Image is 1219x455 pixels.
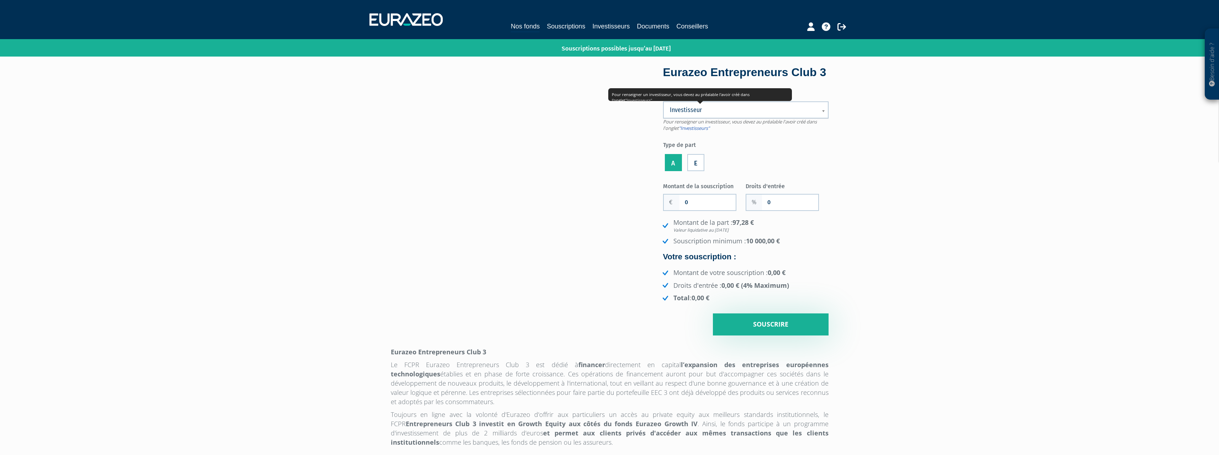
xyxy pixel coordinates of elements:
a: Conseillers [677,21,708,31]
a: Investisseurs [592,21,630,31]
a: "Investisseurs" [679,125,710,131]
label: Investisseur [663,86,829,98]
strong: financer [578,360,605,369]
h4: Votre souscription : [663,253,829,261]
strong: 0,00 € [692,293,709,302]
iframe: Eurazeo Entrepreneurs Club 3 [391,67,642,209]
label: Montant de la souscription [663,180,746,191]
input: Montant de la souscription souhaité [679,195,736,210]
a: Nos fonds [511,21,540,32]
strong: 10 000,00 € [746,237,780,245]
input: Souscrire [713,313,829,335]
label: E [687,154,704,171]
label: A [665,154,682,171]
strong: 0,00 € (4% Maximum) [721,281,789,290]
div: Eurazeo Entrepreneurs Club 3 [663,64,829,81]
span: Investisseur [670,106,813,114]
strong: 0,00 € [768,268,785,277]
em: Valeur liquidative au [DATE] [673,227,829,233]
li: Souscription minimum : [661,237,829,246]
a: Documents [637,21,669,31]
p: Le FCPR Eurazeo Entrepreneurs Club 3 est dédié à directement en capital établies et en phase de f... [391,360,829,406]
li: Droits d'entrée : [661,281,829,290]
li: Montant de la part : [661,218,829,233]
input: Frais d'entrée [762,195,818,210]
a: Souscriptions [547,21,585,31]
div: Pour renseigner un investisseur, vous devez au préalable l'avoir créé dans l'onglet [612,92,788,103]
strong: Entrepreneurs Club 3 investit en Growth Equity aux côtés du fonds Eurazeo Growth IV [406,419,698,428]
strong: 97,28 € [673,218,829,233]
p: Toujours en ligne avec la volonté d'Eurazeo d'offrir aux particuliers un accès au private equity ... [391,410,829,447]
strong: et permet aux clients privés d'accéder aux mêmes transactions que les clients institutionnels [391,429,829,446]
label: Type de part [663,139,829,149]
strong: l’expansion des entreprises européennes technologiques [391,360,829,378]
label: Droits d'entrée [746,180,829,191]
strong: Total [673,293,690,302]
span: Pour renseigner un investisseur, vous devez au préalable l'avoir créé dans l'onglet [663,118,817,132]
strong: Eurazeo Entrepreneurs Club 3 [391,348,486,356]
a: "Investisseurs" [625,97,652,103]
li: Montant de votre souscription : [661,268,829,277]
p: Souscriptions possibles jusqu’au [DATE] [541,41,671,53]
li: : [661,293,829,303]
p: Besoin d'aide ? [1208,32,1216,96]
img: 1732889491-logotype_eurazeo_blanc_rvb.png [369,13,443,26]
